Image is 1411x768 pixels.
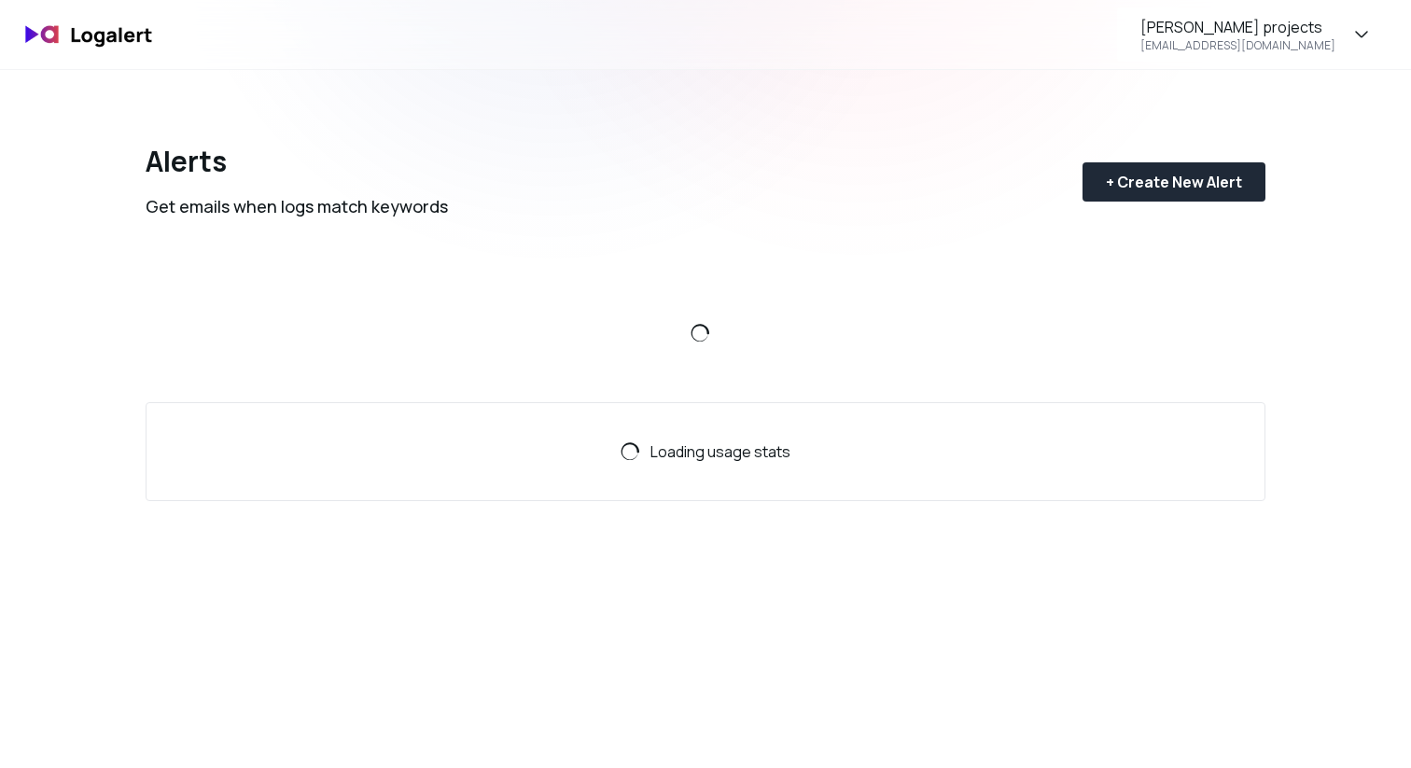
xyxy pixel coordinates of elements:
button: [PERSON_NAME] projects[EMAIL_ADDRESS][DOMAIN_NAME] [1117,7,1396,62]
img: logo [15,13,164,57]
div: + Create New Alert [1106,171,1242,193]
div: [PERSON_NAME] projects [1140,16,1322,38]
span: Loading usage stats [650,440,790,463]
div: Get emails when logs match keywords [146,193,448,219]
button: + Create New Alert [1083,162,1265,202]
div: Alerts [146,145,448,178]
div: [EMAIL_ADDRESS][DOMAIN_NAME] [1140,38,1335,53]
